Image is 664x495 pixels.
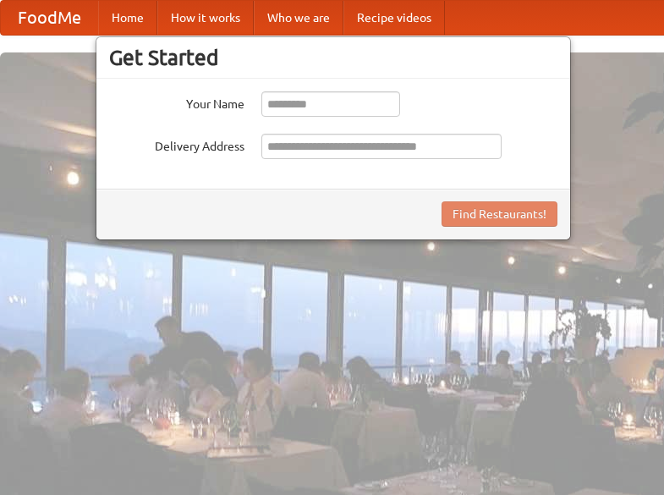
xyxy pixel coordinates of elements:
[157,1,254,35] a: How it works
[254,1,343,35] a: Who we are
[109,134,244,155] label: Delivery Address
[109,91,244,113] label: Your Name
[343,1,445,35] a: Recipe videos
[98,1,157,35] a: Home
[442,201,557,227] button: Find Restaurants!
[1,1,98,35] a: FoodMe
[109,45,557,70] h3: Get Started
